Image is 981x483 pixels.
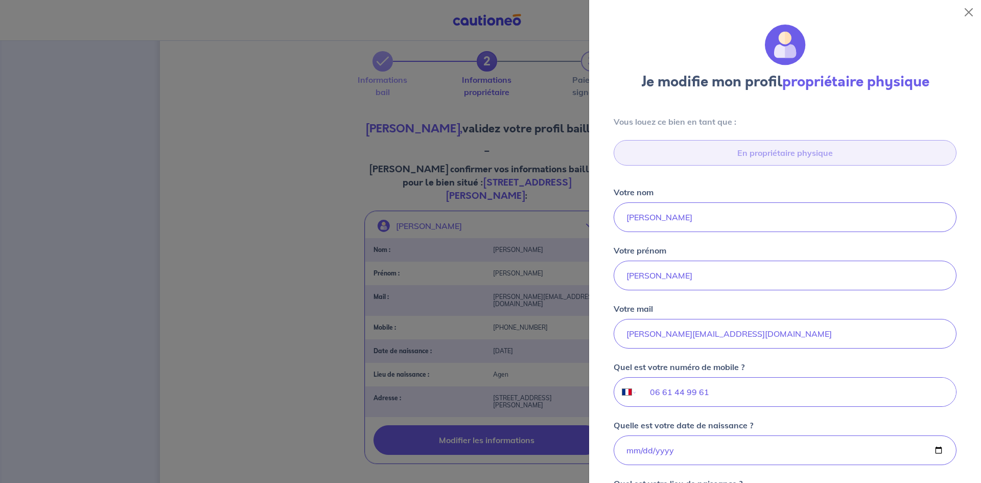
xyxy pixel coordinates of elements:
input: mail@mail.com [614,319,956,349]
button: Close [961,4,977,20]
p: Votre nom [614,186,653,198]
p: Quelle est votre date de naissance ? [614,419,753,431]
p: Vous louez ce bien en tant que : [614,116,956,128]
img: illu_account.svg [765,25,806,65]
p: Quel est votre numéro de mobile ? [614,361,744,373]
input: 01/01/1980 [614,435,956,465]
p: Votre prénom [614,244,666,257]
input: Doe [614,202,956,232]
input: 08 09 89 09 09 [638,378,956,406]
input: John [614,261,956,290]
h3: Je modifie mon profil [601,74,969,91]
strong: propriétaire physique [782,72,929,92]
p: Votre mail [614,303,653,315]
input: category-placeholder [614,140,956,166]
